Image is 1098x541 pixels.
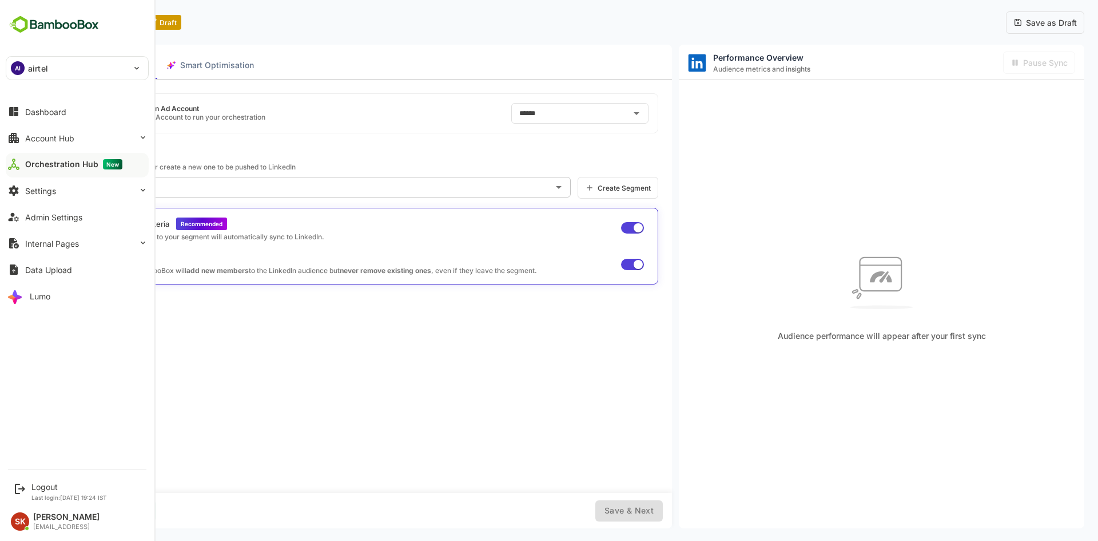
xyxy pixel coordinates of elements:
p: When enabled, BambooBox will to the LinkedIn audience but , even if they leave the segment. [44,266,497,275]
div: Internal Pages [25,239,79,248]
div: SK [11,512,29,531]
strong: never remove existing ones [300,266,391,275]
button: Admin Settings [6,206,149,228]
div: Dashboard [25,107,66,117]
button: Data Upload [6,258,149,281]
button: back [14,14,31,31]
div: You [70,500,116,522]
strong: add new members [146,266,209,275]
span: Save as Draft [982,18,1037,27]
p: airtel [28,62,48,74]
div: Logout [31,482,107,492]
button: Open [588,105,604,121]
div: Settings [25,186,56,196]
p: draft test [31,11,83,34]
a: Create Segment [538,177,618,199]
div: Fill the title and select segment in order to activate [555,500,623,522]
img: BambooboxFullLogoMark.5f36c76dfaba33ec1ec1367b70bb1252.svg [6,14,102,35]
span: Draft [117,18,137,27]
p: Last login: [DATE] 19:24 IST [31,494,107,501]
span: New [103,159,122,169]
span: Segment Configuration [21,58,113,73]
p: Choose LinkedIn Ad Account [65,104,225,113]
div: [PERSON_NAME] [33,512,100,522]
button: Orchestration HubNew [6,153,149,176]
span: Pause Sync [980,58,1028,68]
div: Lumo [30,291,50,301]
p: Dynamic Segment Criteria [37,219,129,228]
div: AIairtel [6,57,148,80]
div: AI [11,61,25,75]
div: Data Upload [25,265,72,275]
div: Orchestration Hub [25,159,122,169]
div: [EMAIL_ADDRESS] [33,523,100,531]
div: Created by - [23,507,64,514]
button: Dashboard [6,100,149,123]
p: Pick a LinkedIn Account to run your orchestration [65,113,225,121]
button: Internal Pages [6,232,149,255]
span: Recommended [141,220,182,227]
p: Limit Reductions [44,255,497,264]
button: Account Hub [6,127,149,149]
button: Open [511,179,527,195]
button: Settings [6,179,149,202]
p: When enabled, changes to your segment will automatically sync to LinkedIn. [37,232,284,241]
p: Pick an existing Segment or create a new one to be pushed to LinkedIn [27,163,618,171]
span: Performance Overview [673,53,770,62]
div: Activate sync in order to activate [963,52,1035,74]
button: Lumo [6,285,149,307]
p: Choose your Segment [27,149,618,159]
span: Audience metrics and insights [673,65,770,73]
div: Admin Settings [25,212,82,222]
div: SK [74,503,90,519]
div: Account Hub [25,133,74,143]
span: Audience performance will appear after your first sync [738,331,946,341]
span: Create Segment [554,184,611,192]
